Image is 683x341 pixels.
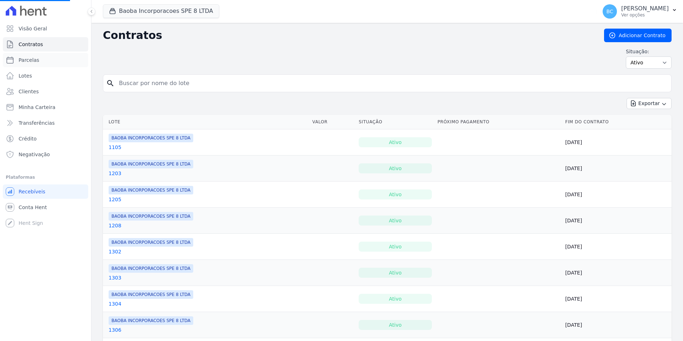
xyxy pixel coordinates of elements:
div: Ativo [359,242,432,252]
span: BC [607,9,613,14]
a: Negativação [3,147,88,162]
div: Ativo [359,268,432,278]
div: Ativo [359,216,432,226]
span: Minha Carteira [19,104,55,111]
span: Transferências [19,119,55,127]
span: Negativação [19,151,50,158]
span: BAOBA INCORPORACOES SPE 8 LTDA [109,186,193,194]
span: Visão Geral [19,25,47,32]
a: 1208 [109,222,121,229]
h2: Contratos [103,29,593,42]
a: 1203 [109,170,121,177]
p: [PERSON_NAME] [621,5,669,12]
span: BAOBA INCORPORACOES SPE 8 LTDA [109,160,193,168]
a: 1105 [109,144,121,151]
div: Plataformas [6,173,85,182]
a: Visão Geral [3,21,88,36]
span: Parcelas [19,56,39,64]
td: [DATE] [562,234,672,260]
span: BAOBA INCORPORACOES SPE 8 LTDA [109,290,193,299]
span: Clientes [19,88,39,95]
a: Crédito [3,132,88,146]
th: Situação [356,115,434,129]
td: [DATE] [562,208,672,234]
td: [DATE] [562,182,672,208]
a: Contratos [3,37,88,51]
div: Ativo [359,163,432,173]
a: Minha Carteira [3,100,88,114]
th: Lote [103,115,309,129]
span: BAOBA INCORPORACOES SPE 8 LTDA [109,238,193,247]
span: BAOBA INCORPORACOES SPE 8 LTDA [109,134,193,142]
a: Transferências [3,116,88,130]
div: Ativo [359,189,432,199]
th: Valor [309,115,356,129]
div: Ativo [359,320,432,330]
a: Recebíveis [3,184,88,199]
a: Clientes [3,84,88,99]
a: Parcelas [3,53,88,67]
span: Contratos [19,41,43,48]
span: Crédito [19,135,37,142]
a: 1306 [109,326,121,333]
label: Situação: [626,48,672,55]
td: [DATE] [562,155,672,182]
p: Ver opções [621,12,669,18]
button: Baoba Incorporacoes SPE 8 LTDA [103,4,219,18]
button: BC [PERSON_NAME] Ver opções [597,1,683,21]
td: [DATE] [562,129,672,155]
span: BAOBA INCORPORACOES SPE 8 LTDA [109,264,193,273]
i: search [106,79,115,88]
button: Exportar [627,98,672,109]
div: Ativo [359,137,432,147]
a: 1303 [109,274,121,281]
span: BAOBA INCORPORACOES SPE 8 LTDA [109,316,193,325]
span: Lotes [19,72,32,79]
span: Recebíveis [19,188,45,195]
th: Fim do Contrato [562,115,672,129]
th: Próximo Pagamento [435,115,562,129]
input: Buscar por nome do lote [115,76,668,90]
td: [DATE] [562,286,672,312]
td: [DATE] [562,312,672,338]
div: Ativo [359,294,432,304]
a: 1302 [109,248,121,255]
a: 1304 [109,300,121,307]
a: Lotes [3,69,88,83]
a: Conta Hent [3,200,88,214]
span: BAOBA INCORPORACOES SPE 8 LTDA [109,212,193,221]
span: Conta Hent [19,204,47,211]
a: Adicionar Contrato [604,29,672,42]
td: [DATE] [562,260,672,286]
a: 1205 [109,196,121,203]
